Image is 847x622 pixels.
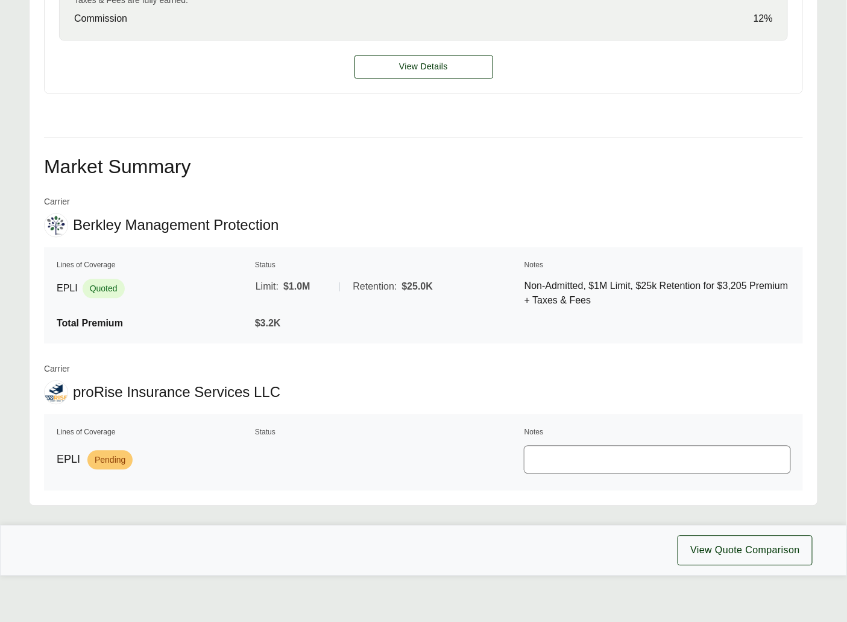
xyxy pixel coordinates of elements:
span: View Quote Comparison [690,544,800,558]
span: View Details [399,61,448,74]
span: Pending [87,451,133,470]
th: Status [254,427,521,439]
span: Carrier [44,363,280,376]
img: Berkley Management Protection [45,214,68,237]
span: EPLI [57,282,78,296]
span: Berkley Management Protection [73,217,279,235]
th: Notes [524,259,791,271]
span: Quoted [83,279,125,299]
span: proRise Insurance Services LLC [73,384,280,402]
th: Status [254,259,521,271]
img: proRise Insurance Services LLC [45,381,68,404]
h2: Market Summary [44,157,803,177]
span: | [338,282,341,292]
th: Lines of Coverage [56,427,252,439]
a: Berkley MP details [354,56,493,79]
p: Non-Admitted, $1M Limit, $25k Retention for $3,205 Premium + Taxes & Fees [524,279,790,308]
button: View Quote Comparison [678,536,813,566]
span: Retention: [353,280,397,294]
span: Carrier [44,196,279,209]
th: Notes [524,427,791,439]
span: 12 % [754,11,773,26]
span: Total Premium [57,319,123,329]
span: $3.2K [255,319,281,329]
span: EPLI [57,452,80,468]
span: Commission [74,11,127,26]
span: $1.0M [283,280,310,294]
span: Limit: [256,280,279,294]
span: $25.0K [401,280,433,294]
button: View Details [354,56,493,79]
th: Lines of Coverage [56,259,252,271]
